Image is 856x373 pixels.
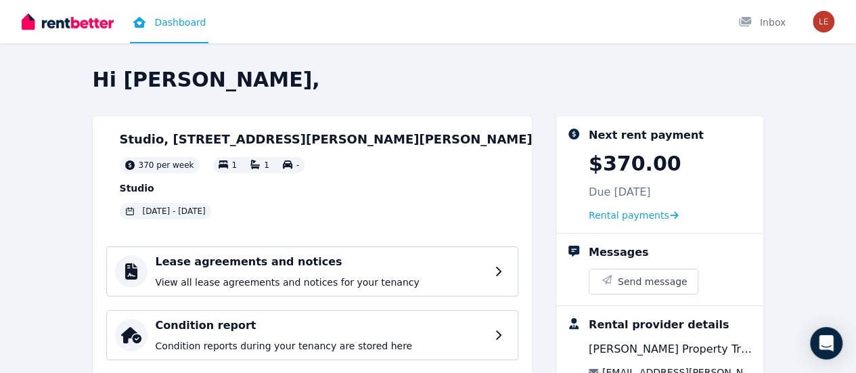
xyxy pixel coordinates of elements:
span: 1 [264,160,269,170]
h4: Lease agreements and notices [156,254,487,270]
span: [DATE] - [DATE] [143,206,206,217]
div: Messages [589,244,648,261]
span: 370 per week [139,160,194,171]
p: Studio [120,181,533,195]
div: Rental provider details [589,317,729,333]
img: Wanyu Ren [813,11,834,32]
h2: Studio, [STREET_ADDRESS][PERSON_NAME][PERSON_NAME] [120,130,533,149]
p: Due [DATE] [589,184,651,200]
span: Rental payments [589,209,669,222]
button: Send message [589,269,698,294]
span: [PERSON_NAME] Property Trust [589,341,753,357]
h4: Condition report [156,317,487,334]
h2: Hi [PERSON_NAME], [93,68,764,92]
div: Next rent payment [589,127,704,144]
span: - [296,160,299,170]
div: Inbox [738,16,786,29]
p: $370.00 [589,152,681,176]
img: RentBetter [22,12,114,32]
p: Condition reports during your tenancy are stored here [156,339,487,353]
p: View all lease agreements and notices for your tenancy [156,276,487,289]
div: Open Intercom Messenger [810,327,842,359]
span: 1 [232,160,238,170]
span: Send message [618,275,688,288]
a: Rental payments [589,209,679,222]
